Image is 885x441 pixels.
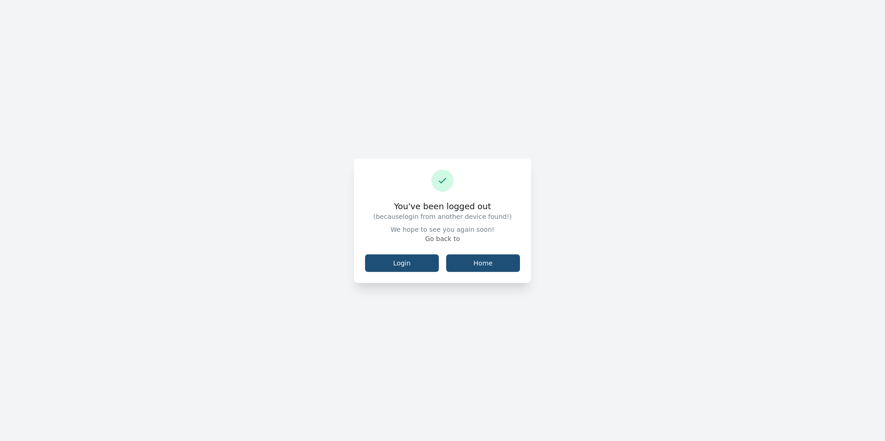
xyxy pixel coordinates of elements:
[365,254,439,272] a: Login
[446,254,520,272] a: Home
[365,234,520,243] p: Go back to
[365,212,520,221] p: (because login from another device found! )
[365,201,520,212] h3: You've been logged out
[365,225,520,234] p: We hope to see you again soon!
